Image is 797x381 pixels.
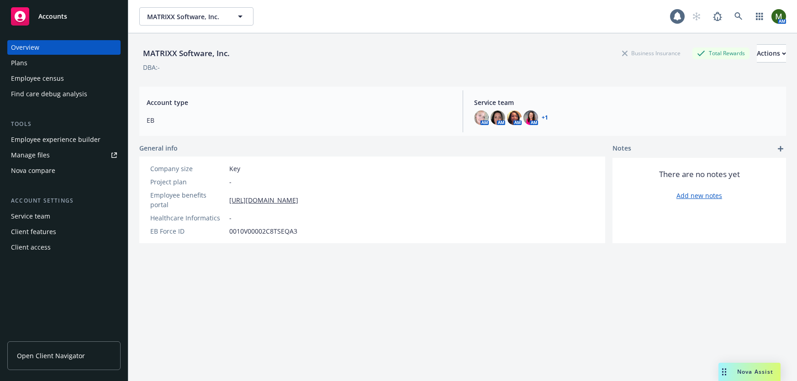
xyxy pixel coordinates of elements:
[150,190,226,209] div: Employee benefits portal
[729,7,748,26] a: Search
[229,226,297,236] span: 0010V00002C8TSEQA3
[7,196,121,205] div: Account settings
[771,9,786,24] img: photo
[7,87,121,101] a: Find care debug analysis
[11,148,50,162] div: Manage files
[229,195,298,205] a: [URL][DOMAIN_NAME]
[11,163,55,178] div: Nova compare
[7,240,121,255] a: Client access
[757,45,786,62] div: Actions
[11,71,64,86] div: Employee census
[7,224,121,239] a: Client features
[139,143,178,153] span: General info
[659,169,740,180] span: There are no notes yet
[7,148,121,162] a: Manage files
[143,63,160,72] div: DBA: -
[150,177,226,187] div: Project plan
[139,7,253,26] button: MATRIXX Software, Inc.
[718,363,730,381] div: Drag to move
[7,120,121,129] div: Tools
[7,71,121,86] a: Employee census
[11,240,51,255] div: Client access
[542,115,548,120] a: +1
[687,7,706,26] a: Start snowing
[7,4,121,29] a: Accounts
[11,132,100,147] div: Employee experience builder
[150,226,226,236] div: EB Force ID
[491,110,505,125] img: photo
[147,115,452,125] span: EB
[7,209,121,224] a: Service team
[229,177,232,187] span: -
[7,163,121,178] a: Nova compare
[38,13,67,20] span: Accounts
[7,56,121,70] a: Plans
[7,40,121,55] a: Overview
[618,47,685,59] div: Business Insurance
[11,209,50,224] div: Service team
[229,164,240,173] span: Key
[11,56,27,70] div: Plans
[676,191,722,200] a: Add new notes
[523,110,538,125] img: photo
[718,363,781,381] button: Nova Assist
[507,110,522,125] img: photo
[229,213,232,223] span: -
[150,164,226,173] div: Company size
[11,87,87,101] div: Find care debug analysis
[775,143,786,154] a: add
[139,47,233,59] div: MATRIXX Software, Inc.
[750,7,769,26] a: Switch app
[757,44,786,63] button: Actions
[474,110,489,125] img: photo
[147,12,226,21] span: MATRIXX Software, Inc.
[692,47,749,59] div: Total Rewards
[17,351,85,360] span: Open Client Navigator
[150,213,226,223] div: Healthcare Informatics
[7,132,121,147] a: Employee experience builder
[708,7,727,26] a: Report a Bug
[11,40,39,55] div: Overview
[11,224,56,239] div: Client features
[737,368,773,376] span: Nova Assist
[612,143,631,154] span: Notes
[474,98,779,107] span: Service team
[147,98,452,107] span: Account type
